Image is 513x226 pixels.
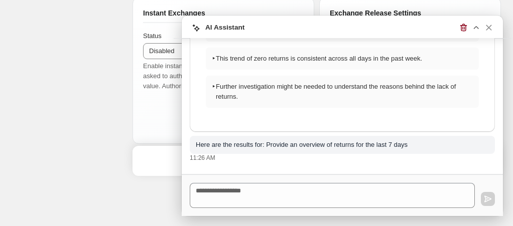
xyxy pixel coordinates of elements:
[143,32,162,40] span: Status
[206,76,479,108] div: ‣
[205,23,244,33] h3: AI Assistant
[196,140,489,150] p: Here are the results for: Provide an overview of returns for the last 7 days
[190,154,215,162] p: 11:26 AM
[143,8,304,23] div: Instant Exchanges
[216,54,422,64] p: This trend of zero returns is consistent across all days in the past week.
[330,8,490,23] div: Exchange Release Settings
[216,82,473,102] p: Further investigation might be needed to understand the reasons behind the lack of returns.
[206,48,479,70] div: ‣
[143,62,297,90] span: Enable instant exchanges for customers. They will be asked to authorize a payment equal to the ex...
